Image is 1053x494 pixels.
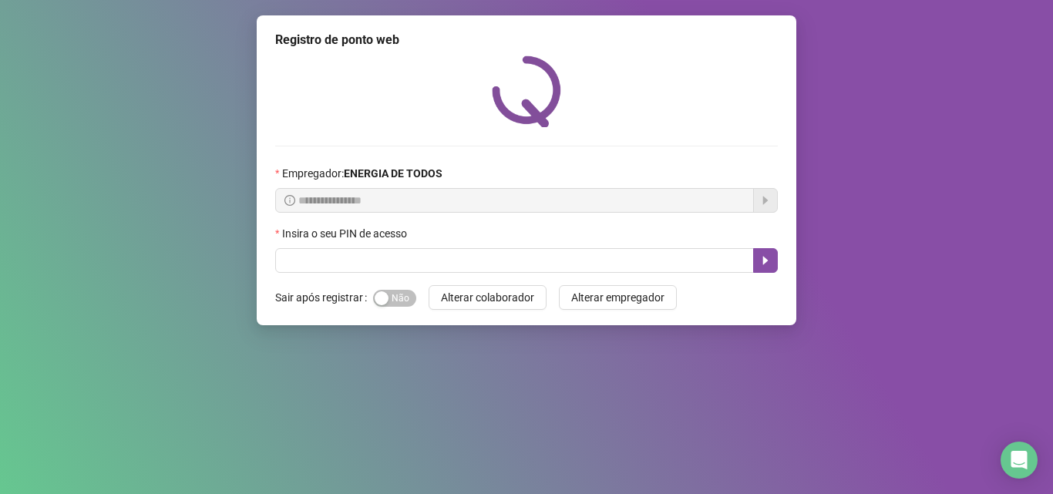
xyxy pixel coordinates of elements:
span: info-circle [284,195,295,206]
span: Alterar empregador [571,289,664,306]
div: Open Intercom Messenger [1001,442,1038,479]
span: Empregador : [282,165,442,182]
label: Sair após registrar [275,285,373,310]
span: Alterar colaborador [441,289,534,306]
label: Insira o seu PIN de acesso [275,225,417,242]
div: Registro de ponto web [275,31,778,49]
img: QRPoint [492,55,561,127]
button: Alterar colaborador [429,285,547,310]
span: caret-right [759,254,772,267]
strong: ENERGIA DE TODOS [344,167,442,180]
button: Alterar empregador [559,285,677,310]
